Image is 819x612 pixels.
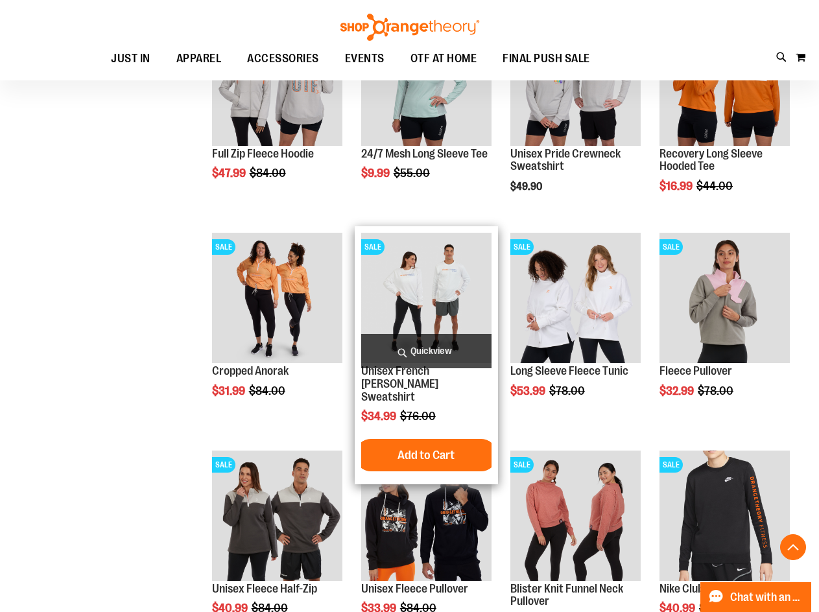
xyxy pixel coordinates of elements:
[212,582,317,595] a: Unisex Fleece Half-Zip
[212,384,247,397] span: $31.99
[510,233,641,365] a: Product image for Fleece Long SleeveSALE
[361,147,488,160] a: 24/7 Mesh Long Sleeve Tee
[111,44,150,73] span: JUST IN
[490,44,603,74] a: FINAL PUSH SALE
[247,44,319,73] span: ACCESSORIES
[659,233,790,365] a: Product image for Fleece PulloverSALE
[163,44,235,73] a: APPAREL
[361,334,492,368] a: Quickview
[653,9,796,226] div: product
[698,384,735,397] span: $78.00
[212,233,342,363] img: Cropped Anorak primary image
[780,534,806,560] button: Back To Top
[361,167,392,180] span: $9.99
[361,451,492,581] img: Product image for Unisex Fleece Pullover
[504,9,647,226] div: product
[345,44,385,73] span: EVENTS
[361,410,398,423] span: $34.99
[212,16,342,146] img: Main Image of 1457091
[332,44,398,74] a: EVENTS
[249,384,287,397] span: $84.00
[510,451,641,581] img: Product image for Blister Knit Funnelneck Pullover
[234,44,332,74] a: ACCESSORIES
[361,16,492,148] a: 24/7 Mesh Long Sleeve TeeSALE
[398,448,455,462] span: Add to Cart
[394,167,432,180] span: $55.00
[510,364,628,377] a: Long Sleeve Fleece Tunic
[212,16,342,148] a: Main Image of 1457091SALE
[361,451,492,583] a: Product image for Unisex Fleece PulloverSALE
[659,16,790,146] img: Main Image of Recovery Long Sleeve Hooded Tee
[653,226,796,430] div: product
[250,167,288,180] span: $84.00
[361,364,438,403] a: Unisex French [PERSON_NAME] Sweatshirt
[355,439,497,471] button: Add to Cart
[504,226,647,430] div: product
[510,181,544,193] span: $49.90
[361,239,385,255] span: SALE
[355,9,498,213] div: product
[212,239,235,255] span: SALE
[659,233,790,363] img: Product image for Fleece Pullover
[410,44,477,73] span: OTF AT HOME
[176,44,222,73] span: APPAREL
[659,582,788,595] a: Nike Club Fleece Crewneck
[355,226,498,484] div: product
[696,180,735,193] span: $44.00
[510,147,621,173] a: Unisex Pride Crewneck Sweatshirt
[659,16,790,148] a: Main Image of Recovery Long Sleeve Hooded TeeSALE
[659,384,696,397] span: $32.99
[398,44,490,74] a: OTF AT HOME
[206,226,349,430] div: product
[510,451,641,583] a: Product image for Blister Knit Funnelneck PulloverSALE
[212,451,342,581] img: Product image for Unisex Fleece Half Zip
[659,451,790,581] img: Product image for Nike Club Fleece Crewneck
[212,167,248,180] span: $47.99
[98,44,163,74] a: JUST IN
[510,239,534,255] span: SALE
[212,451,342,583] a: Product image for Unisex Fleece Half ZipSALE
[549,384,587,397] span: $78.00
[503,44,590,73] span: FINAL PUSH SALE
[659,147,763,173] a: Recovery Long Sleeve Hooded Tee
[730,591,803,604] span: Chat with an Expert
[659,239,683,255] span: SALE
[659,364,732,377] a: Fleece Pullover
[361,233,492,363] img: Unisex French Terry Crewneck Sweatshirt primary image
[212,233,342,365] a: Cropped Anorak primary imageSALE
[212,364,289,377] a: Cropped Anorak
[338,14,481,41] img: Shop Orangetheory
[510,582,623,608] a: Blister Knit Funnel Neck Pullover
[212,457,235,473] span: SALE
[510,457,534,473] span: SALE
[510,16,641,148] a: Unisex Pride Crewneck SweatshirtNEW
[510,233,641,363] img: Product image for Fleece Long Sleeve
[659,457,683,473] span: SALE
[510,16,641,146] img: Unisex Pride Crewneck Sweatshirt
[361,16,492,146] img: 24/7 Mesh Long Sleeve Tee
[400,410,438,423] span: $76.00
[510,384,547,397] span: $53.99
[361,582,468,595] a: Unisex Fleece Pullover
[700,582,812,612] button: Chat with an Expert
[659,451,790,583] a: Product image for Nike Club Fleece CrewneckSALE
[212,147,314,160] a: Full Zip Fleece Hoodie
[361,233,492,365] a: Unisex French Terry Crewneck Sweatshirt primary imageSALE
[206,9,349,213] div: product
[659,180,694,193] span: $16.99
